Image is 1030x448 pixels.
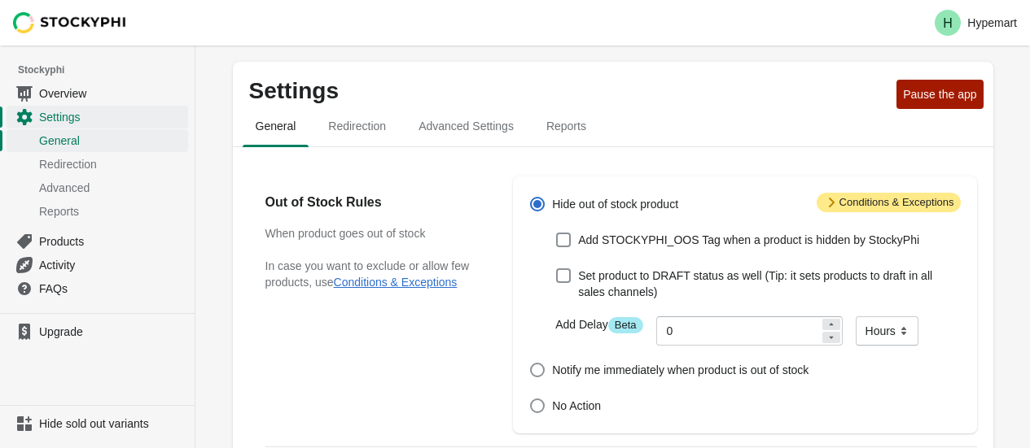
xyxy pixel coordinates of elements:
[7,320,188,343] a: Upgrade
[7,105,188,128] a: Settings
[39,281,185,297] span: FAQs
[265,225,481,241] h3: When product goes out of stock
[7,412,188,435] a: Hide sold out variants
[817,193,961,212] span: Conditions & Exceptions
[39,324,185,340] span: Upgrade
[7,152,188,176] a: Redirection
[39,203,185,220] span: Reports
[555,316,642,333] label: Add Delay
[578,267,960,300] span: Set product to DRAFT status as well (Tip: it sets products to draft in all sales channels)
[265,193,481,212] h2: Out of Stock Rules
[7,253,188,276] a: Activity
[39,133,185,149] span: General
[552,362,809,378] span: Notify me immediately when product is out of stock
[7,176,188,199] a: Advanced
[578,232,919,248] span: Add STOCKYPHI_OOS Tag when a product is hidden by StockyPhi
[265,258,481,290] p: In case you want to exclude or allow few products, use
[7,128,188,152] a: General
[18,62,195,78] span: Stockyphi
[39,85,185,102] span: Overview
[249,78,891,104] p: Settings
[39,156,185,172] span: Redirection
[39,257,185,273] span: Activity
[39,180,185,196] span: Advanced
[533,111,599,141] span: Reports
[903,88,976,101] span: Pause the app
[967,16,1017,29] p: Hypemart
[896,80,983,109] button: Pause the app
[552,196,678,212] span: Hide out of stock product
[405,111,527,141] span: Advanced Settings
[243,111,309,141] span: General
[334,276,458,289] button: Conditions & Exceptions
[928,7,1023,39] button: Avatar with initials HHypemart
[7,81,188,105] a: Overview
[39,415,185,432] span: Hide sold out variants
[608,317,643,333] span: Beta
[7,276,188,300] a: FAQs
[39,109,185,125] span: Settings
[7,199,188,223] a: Reports
[312,105,402,147] button: redirection
[13,12,127,33] img: Stockyphi
[239,105,313,147] button: general
[7,229,188,253] a: Products
[39,233,185,250] span: Products
[552,398,601,414] span: No Action
[935,10,961,36] span: Avatar with initials H
[402,105,530,147] button: Advanced settings
[530,105,603,147] button: reports
[315,111,399,141] span: Redirection
[944,16,953,30] text: H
